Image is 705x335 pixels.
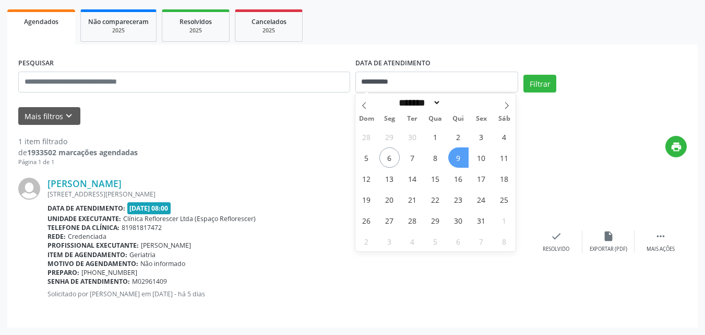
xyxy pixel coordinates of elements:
[494,189,515,210] span: Outubro 25, 2025
[180,17,212,26] span: Resolvidos
[447,115,470,122] span: Qui
[379,231,400,251] span: Novembro 3, 2025
[471,147,492,168] span: Outubro 10, 2025
[494,168,515,189] span: Outubro 18, 2025
[448,231,469,251] span: Novembro 6, 2025
[27,147,138,157] strong: 1933502 marcações agendadas
[122,223,162,232] span: 81981817472
[402,168,423,189] span: Outubro 14, 2025
[471,231,492,251] span: Novembro 7, 2025
[88,17,149,26] span: Não compareceram
[356,189,377,210] span: Outubro 19, 2025
[379,210,400,230] span: Outubro 27, 2025
[47,250,127,259] b: Item de agendamento:
[396,97,441,108] select: Month
[127,202,171,214] span: [DATE] 08:00
[425,231,446,251] span: Novembro 5, 2025
[24,17,58,26] span: Agendados
[18,147,138,158] div: de
[356,168,377,189] span: Outubro 12, 2025
[590,246,627,253] div: Exportar (PDF)
[379,126,400,147] span: Setembro 29, 2025
[355,115,378,122] span: Dom
[425,210,446,230] span: Outubro 29, 2025
[47,232,66,241] b: Rede:
[441,97,475,108] input: Year
[18,107,80,125] button: Mais filtroskeyboard_arrow_down
[132,277,167,286] span: M02961409
[402,189,423,210] span: Outubro 21, 2025
[47,241,139,250] b: Profissional executante:
[425,168,446,189] span: Outubro 15, 2025
[47,290,530,298] p: Solicitado por [PERSON_NAME] em [DATE] - há 5 dias
[424,115,447,122] span: Qua
[170,27,222,34] div: 2025
[448,210,469,230] span: Outubro 30, 2025
[494,210,515,230] span: Novembro 1, 2025
[402,231,423,251] span: Novembro 4, 2025
[603,230,614,242] i: insert_drive_file
[425,147,446,168] span: Outubro 8, 2025
[47,268,79,277] b: Preparo:
[448,147,469,168] span: Outubro 9, 2025
[47,190,530,199] div: [STREET_ADDRESS][PERSON_NAME]
[494,126,515,147] span: Outubro 4, 2025
[379,189,400,210] span: Outubro 20, 2025
[252,17,286,26] span: Cancelados
[355,55,431,72] label: DATA DE ATENDIMENTO
[665,136,687,157] button: print
[470,115,493,122] span: Sex
[523,75,556,93] button: Filtrar
[356,210,377,230] span: Outubro 26, 2025
[448,189,469,210] span: Outubro 23, 2025
[425,189,446,210] span: Outubro 22, 2025
[81,268,137,277] span: [PHONE_NUMBER]
[402,147,423,168] span: Outubro 7, 2025
[471,126,492,147] span: Outubro 3, 2025
[129,250,156,259] span: Geriatria
[141,241,191,250] span: [PERSON_NAME]
[18,178,40,200] img: img
[402,126,423,147] span: Setembro 30, 2025
[356,231,377,251] span: Novembro 2, 2025
[68,232,106,241] span: Credenciada
[402,210,423,230] span: Outubro 28, 2025
[448,126,469,147] span: Outubro 2, 2025
[471,168,492,189] span: Outubro 17, 2025
[379,168,400,189] span: Outubro 13, 2025
[140,259,185,268] span: Não informado
[425,126,446,147] span: Outubro 1, 2025
[655,230,666,242] i: 
[551,230,562,242] i: check
[47,214,121,223] b: Unidade executante:
[378,115,401,122] span: Seg
[356,126,377,147] span: Setembro 28, 2025
[123,214,256,223] span: Clínica Reflorescer Ltda (Espaço Reflorescer)
[543,246,569,253] div: Resolvido
[47,204,125,213] b: Data de atendimento:
[471,210,492,230] span: Outubro 31, 2025
[494,231,515,251] span: Novembro 8, 2025
[671,141,682,153] i: print
[88,27,149,34] div: 2025
[356,147,377,168] span: Outubro 5, 2025
[18,55,54,72] label: PESQUISAR
[647,246,675,253] div: Mais ações
[471,189,492,210] span: Outubro 24, 2025
[379,147,400,168] span: Outubro 6, 2025
[63,110,75,122] i: keyboard_arrow_down
[18,136,138,147] div: 1 item filtrado
[47,259,138,268] b: Motivo de agendamento:
[18,158,138,167] div: Página 1 de 1
[448,168,469,189] span: Outubro 16, 2025
[493,115,516,122] span: Sáb
[401,115,424,122] span: Ter
[243,27,295,34] div: 2025
[47,277,130,286] b: Senha de atendimento:
[494,147,515,168] span: Outubro 11, 2025
[47,178,122,189] a: [PERSON_NAME]
[47,223,120,232] b: Telefone da clínica:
